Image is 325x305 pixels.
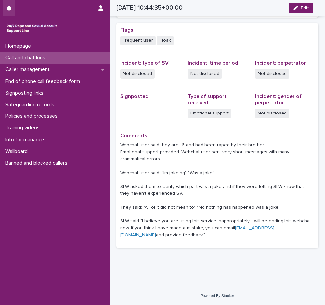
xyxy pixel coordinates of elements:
a: [EMAIL_ADDRESS][DOMAIN_NAME] [120,226,274,237]
p: Signposting links [3,90,49,96]
span: Not disclosed [255,109,289,118]
p: Webchat user said they are 16 and had been raped by their brother. Emotional support provided. We... [120,142,314,238]
span: Frequent user [120,36,156,45]
span: Emotional support [188,109,231,118]
p: Info for managers [3,137,51,143]
p: - [120,102,180,109]
p: End of phone call feedback form [3,78,85,85]
span: Flags [120,27,133,33]
img: rhQMoQhaT3yELyF149Cw [5,22,58,35]
span: Incident: perpetrator [255,60,306,66]
p: Call and chat logs [3,55,51,61]
span: Not disclosed [255,69,289,79]
span: Incident: time period [188,60,238,66]
p: Caller management [3,66,55,73]
span: Comments [120,133,147,138]
button: Edit [289,3,313,13]
p: Safeguarding records [3,102,60,108]
h2: [DATE] 10:44:35+00:00 [116,4,183,12]
span: Incident: type of SV [120,60,169,66]
p: Policies and processes [3,113,63,119]
p: Training videos [3,125,45,131]
span: Hoax [157,36,174,45]
span: Signposted [120,94,149,99]
p: Wallboard [3,148,33,155]
span: Incident: gender of perpetrator [255,94,302,105]
p: Banned and blocked callers [3,160,73,166]
span: Type of support received [188,94,227,105]
a: Powered By Stacker [201,294,234,298]
span: Edit [301,6,309,10]
span: Not disclosed [120,69,155,79]
span: Not disclosed [188,69,222,79]
p: Homepage [3,43,36,49]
